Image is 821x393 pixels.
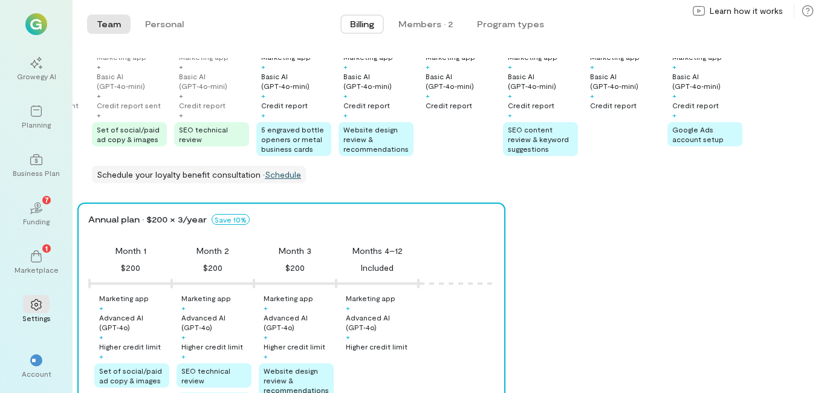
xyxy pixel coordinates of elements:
div: Higher credit limit [346,342,407,351]
span: 5 engraved bottle openers or metal business cards [261,125,324,153]
div: Higher credit limit [99,342,161,351]
span: SEO content review & keyword suggestions [508,125,569,153]
div: Higher credit limit [181,342,243,351]
div: + [261,110,265,120]
div: Account [22,369,51,378]
div: Months 4–12 [352,245,403,257]
div: Growegy AI [17,71,56,81]
div: Marketplace [15,265,59,274]
div: + [99,303,103,313]
div: + [508,62,512,71]
div: Month 3 [279,245,311,257]
button: Program types [467,15,554,34]
span: Set of social/paid ad copy & images [99,366,162,385]
span: Annual plan · $200 × 3/year [88,213,207,226]
div: + [672,91,677,100]
span: Website design review & recommendations [343,125,409,153]
div: Higher credit limit [264,342,325,351]
div: + [346,332,350,342]
div: + [590,91,594,100]
div: Basic AI (GPT‑4o‑mini) [590,71,660,91]
span: 1 [45,242,48,253]
div: + [261,62,265,71]
div: + [181,303,186,313]
div: Credit report [261,100,308,110]
div: + [508,110,512,120]
div: + [508,91,512,100]
div: + [97,62,101,71]
div: + [97,91,101,100]
div: + [179,110,183,120]
div: Advanced AI (GPT‑4o) [99,313,169,332]
div: Credit report [590,100,637,110]
span: SEO technical review [179,125,228,143]
button: Members · 2 [389,15,462,34]
div: Planning [22,120,51,129]
div: Credit report [672,100,719,110]
div: + [672,110,677,120]
div: Basic AI (GPT‑4o‑mini) [672,71,742,91]
div: + [590,62,594,71]
div: Month 1 [115,245,146,257]
a: Funding [15,192,58,236]
div: Advanced AI (GPT‑4o) [264,313,334,332]
div: + [426,62,430,71]
div: Credit report [426,100,472,110]
a: Planning [15,96,58,139]
div: $200 [121,261,140,275]
div: Credit report sent [97,100,161,110]
div: $200 [285,261,305,275]
div: $200 [203,261,222,275]
div: Month 2 [196,245,229,257]
div: + [99,351,103,361]
div: + [264,351,268,361]
div: Marketing app [181,293,231,303]
div: Basic AI (GPT‑4o‑mini) [426,71,496,91]
div: + [426,91,430,100]
div: Settings [22,313,51,323]
div: + [181,332,186,342]
div: + [672,62,677,71]
button: Team [87,15,131,34]
div: + [343,91,348,100]
div: + [343,110,348,120]
div: Basic AI (GPT‑4o‑mini) [508,71,578,91]
span: Save 10% [212,214,250,225]
span: Learn how it works [710,5,783,17]
div: + [179,62,183,71]
div: Credit report [179,100,226,110]
div: Credit report [508,100,554,110]
div: Basic AI (GPT‑4o‑mini) [179,71,249,91]
div: Business Plan [13,168,60,178]
a: Business Plan [15,144,58,187]
span: Billing [350,18,374,30]
span: Google Ads account setup [672,125,724,143]
div: Marketing app [346,293,395,303]
div: + [261,91,265,100]
div: + [346,303,350,313]
div: Included [361,261,394,275]
div: + [264,332,268,342]
div: Members · 2 [398,18,453,30]
a: Settings [15,289,58,333]
div: + [99,332,103,342]
span: SEO technical review [181,366,230,385]
div: Advanced AI (GPT‑4o) [181,313,251,332]
div: + [181,351,186,361]
a: Growegy AI [15,47,58,91]
div: Basic AI (GPT‑4o‑mini) [343,71,414,91]
div: Credit report [343,100,390,110]
div: Funding [23,216,50,226]
span: Schedule your loyalty benefit consultation · [97,169,265,180]
div: Marketing app [99,293,149,303]
div: Advanced AI (GPT‑4o) [346,313,416,332]
div: + [343,62,348,71]
a: Marketplace [15,241,58,284]
a: Schedule [265,169,301,180]
div: + [264,303,268,313]
div: Basic AI (GPT‑4o‑mini) [261,71,331,91]
div: + [97,110,101,120]
button: Billing [340,15,384,34]
div: + [179,91,183,100]
button: Personal [135,15,193,34]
